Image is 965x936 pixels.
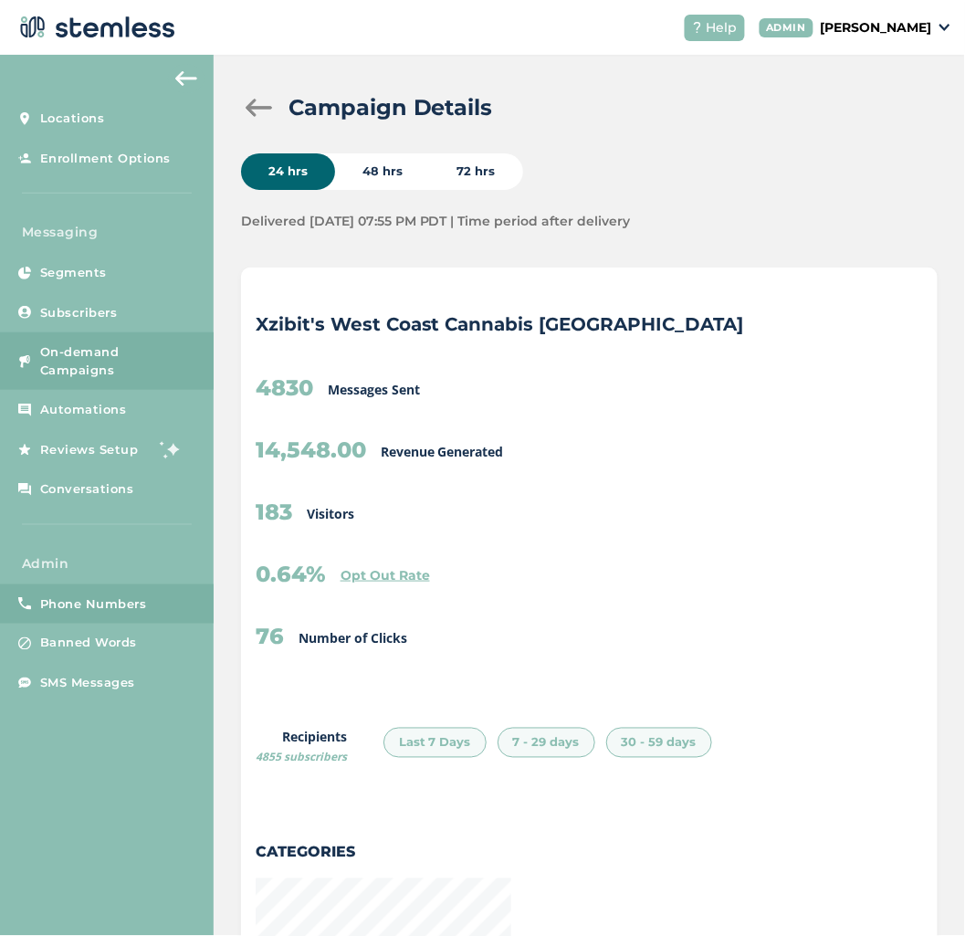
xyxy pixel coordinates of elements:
div: 72 hrs [430,153,523,190]
div: 30 - 59 days [606,728,712,759]
span: Subscribers [40,304,118,322]
span: Segments [40,264,107,282]
img: icon_down-arrow-small-66adaf34.svg [939,24,950,31]
span: Locations [40,110,105,128]
p: Visitors [307,504,354,523]
h2: 4830 [256,373,313,403]
span: Help [707,18,738,37]
h2: 76 [256,622,284,651]
p: Messages Sent [328,380,420,399]
h2: 0.64% [256,560,326,589]
div: 24 hrs [241,153,335,190]
label: Delivered [DATE] 07:55 PM PDT | Time period after delivery [241,212,631,231]
label: Recipients [256,728,347,766]
span: Automations [40,401,127,419]
p: Number of Clicks [299,628,407,647]
span: Enrollment Options [40,150,171,168]
span: Reviews Setup [40,441,139,459]
span: Conversations [40,480,134,499]
div: 48 hrs [335,153,430,190]
span: 4855 subscribers [256,750,347,765]
p: Revenue Generated [381,442,504,461]
span: On-demand Campaigns [40,343,195,379]
a: Opt Out Rate [341,566,430,585]
div: 7 - 29 days [498,728,595,759]
p: [PERSON_NAME] [821,18,932,37]
p: Xzibit's West Coast Cannabis [GEOGRAPHIC_DATA] [256,311,923,337]
img: glitter-stars-b7820f95.gif [152,431,189,468]
iframe: Chat Widget [874,848,965,936]
span: Phone Numbers [40,595,147,614]
div: Last 7 Days [383,728,487,759]
span: Banned Words [40,635,137,653]
h2: Campaign Details [288,91,493,124]
label: Categories [256,842,511,864]
span: SMS Messages [40,675,135,693]
img: icon-help-white-03924b79.svg [692,22,703,33]
img: icon-arrow-back-accent-c549486e.svg [175,71,197,86]
h2: 14,548.00 [256,436,366,465]
div: ADMIN [760,18,814,37]
h2: 183 [256,498,292,527]
img: logo-dark-0685b13c.svg [15,9,175,46]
